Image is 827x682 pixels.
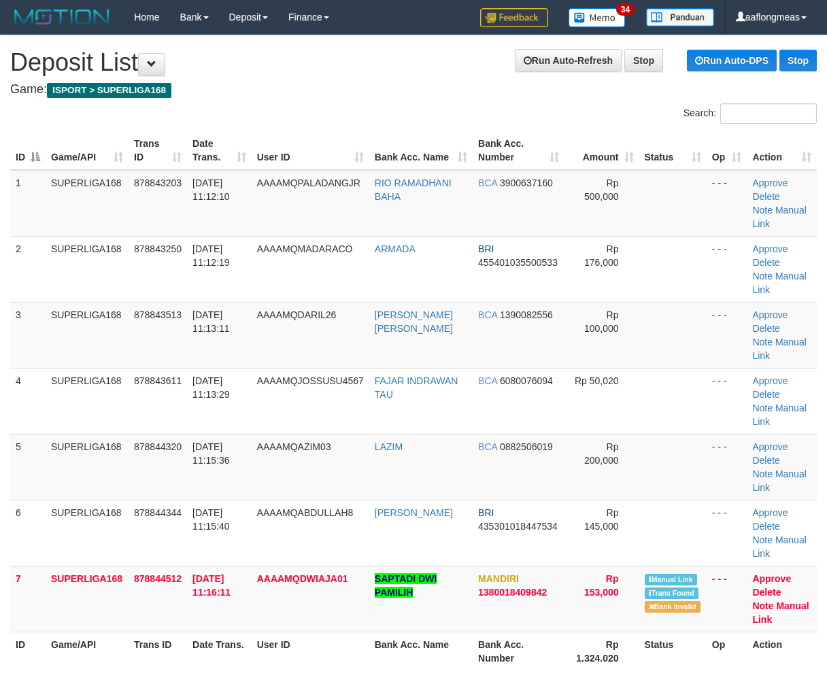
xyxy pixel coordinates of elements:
a: Note [752,271,773,282]
span: Copy 435301018447534 to clipboard [478,521,558,532]
a: Manual Link [752,468,806,493]
th: Bank Acc. Name: activate to sort column ascending [369,131,473,170]
span: [DATE] 11:12:10 [192,177,230,202]
a: [PERSON_NAME] [PERSON_NAME] [375,309,453,334]
td: 2 [10,236,46,302]
span: Similar transaction found [645,587,699,599]
span: [DATE] 11:15:36 [192,441,230,466]
span: AAAAMQPALADANGJR [257,177,360,188]
a: Note [752,205,773,216]
th: Bank Acc. Number [473,632,564,670]
img: Button%20Memo.svg [569,8,626,27]
td: - - - [707,302,747,368]
span: [DATE] 11:15:40 [192,507,230,532]
span: Rp 50,020 [575,375,619,386]
td: SUPERLIGA168 [46,500,129,566]
td: - - - [707,170,747,237]
a: Approve [752,507,788,518]
span: [DATE] 11:12:19 [192,243,230,268]
span: Rp 200,000 [584,441,619,466]
th: User ID [252,632,369,670]
th: Action: activate to sort column ascending [747,131,817,170]
h1: Deposit List [10,49,817,76]
th: Bank Acc. Name [369,632,473,670]
th: Status [639,632,707,670]
h4: Game: [10,83,817,97]
span: Rp 145,000 [584,507,619,532]
a: Delete [752,587,781,598]
span: ISPORT > SUPERLIGA168 [47,83,171,98]
th: Rp 1.324.020 [564,632,639,670]
a: Run Auto-DPS [687,50,777,71]
img: panduan.png [646,8,714,27]
span: [DATE] 11:13:11 [192,309,230,334]
a: Approve [752,177,788,188]
span: Manually Linked [645,574,697,585]
span: 878843250 [134,243,182,254]
span: BCA [478,375,497,386]
span: AAAAMQAZIM03 [257,441,331,452]
a: Run Auto-Refresh [515,49,622,72]
a: Delete [752,323,779,334]
span: Copy 0882506019 to clipboard [500,441,553,452]
a: Manual Link [752,600,809,625]
td: 6 [10,500,46,566]
td: SUPERLIGA168 [46,170,129,237]
td: - - - [707,368,747,434]
th: User ID: activate to sort column ascending [252,131,369,170]
span: AAAAMQABDULLAH8 [257,507,354,518]
span: Rp 500,000 [584,177,619,202]
span: Bank is not match [645,601,701,613]
a: Stop [624,49,663,72]
span: AAAAMQJOSSUSU4567 [257,375,364,386]
span: BCA [478,309,497,320]
a: Note [752,468,773,479]
a: Note [752,534,773,545]
th: Op [707,632,747,670]
a: Approve [752,309,788,320]
input: Search: [720,103,817,124]
td: SUPERLIGA168 [46,236,129,302]
span: BCA [478,441,497,452]
span: [DATE] 11:13:29 [192,375,230,400]
td: - - - [707,566,747,632]
a: Delete [752,389,779,400]
td: 1 [10,170,46,237]
span: 878844320 [134,441,182,452]
td: 7 [10,566,46,632]
span: 878843611 [134,375,182,386]
span: Copy 455401035500533 to clipboard [478,257,558,268]
span: MANDIRI [478,573,519,584]
a: FAJAR INDRAWAN TAU [375,375,458,400]
a: Manual Link [752,337,806,361]
a: RIO RAMADHANI BAHA [375,177,452,202]
span: Rp 176,000 [584,243,619,268]
th: Game/API [46,632,129,670]
a: Approve [752,243,788,254]
span: Copy 6080076094 to clipboard [500,375,553,386]
a: SAPTADI DWI PAMILIH [375,573,437,598]
a: Delete [752,191,779,202]
span: Rp 100,000 [584,309,619,334]
td: SUPERLIGA168 [46,434,129,500]
th: Trans ID [129,632,187,670]
span: Copy 1380018409842 to clipboard [478,587,547,598]
a: Approve [752,375,788,386]
th: ID [10,632,46,670]
td: - - - [707,236,747,302]
a: Note [752,337,773,347]
a: Approve [752,441,788,452]
td: 5 [10,434,46,500]
a: Approve [752,573,791,584]
span: Copy 1390082556 to clipboard [500,309,553,320]
span: AAAAMQDARIL26 [257,309,337,320]
td: 4 [10,368,46,434]
span: 34 [616,3,635,16]
a: Delete [752,257,779,268]
td: SUPERLIGA168 [46,566,129,632]
th: Trans ID: activate to sort column ascending [129,131,187,170]
td: - - - [707,500,747,566]
span: AAAAMQDWIAJA01 [257,573,348,584]
td: SUPERLIGA168 [46,368,129,434]
th: Bank Acc. Number: activate to sort column ascending [473,131,564,170]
